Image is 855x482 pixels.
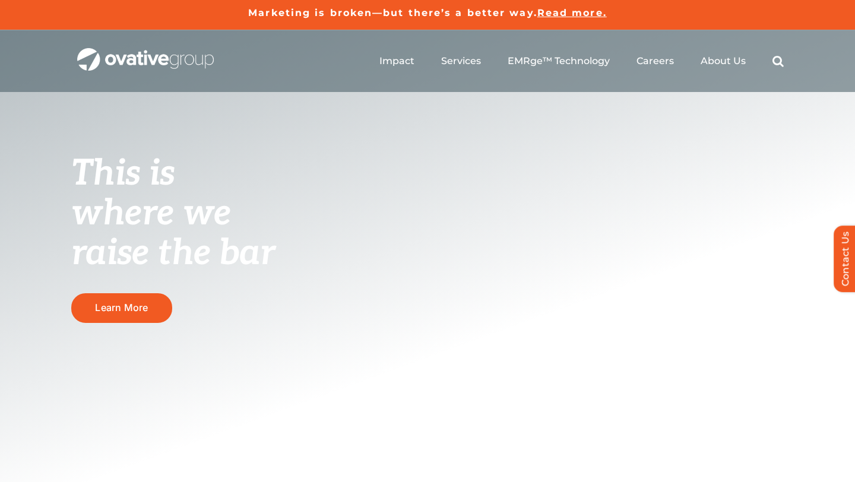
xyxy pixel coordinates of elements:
[379,42,784,80] nav: Menu
[772,55,784,67] a: Search
[71,192,275,275] span: where we raise the bar
[77,47,214,58] a: OG_Full_horizontal_WHT
[71,153,175,195] span: This is
[636,55,674,67] a: Careers
[537,7,607,18] a: Read more.
[701,55,746,67] a: About Us
[441,55,481,67] a: Services
[71,293,172,322] a: Learn More
[508,55,610,67] a: EMRge™ Technology
[379,55,414,67] a: Impact
[248,7,537,18] a: Marketing is broken—but there’s a better way.
[95,302,148,313] span: Learn More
